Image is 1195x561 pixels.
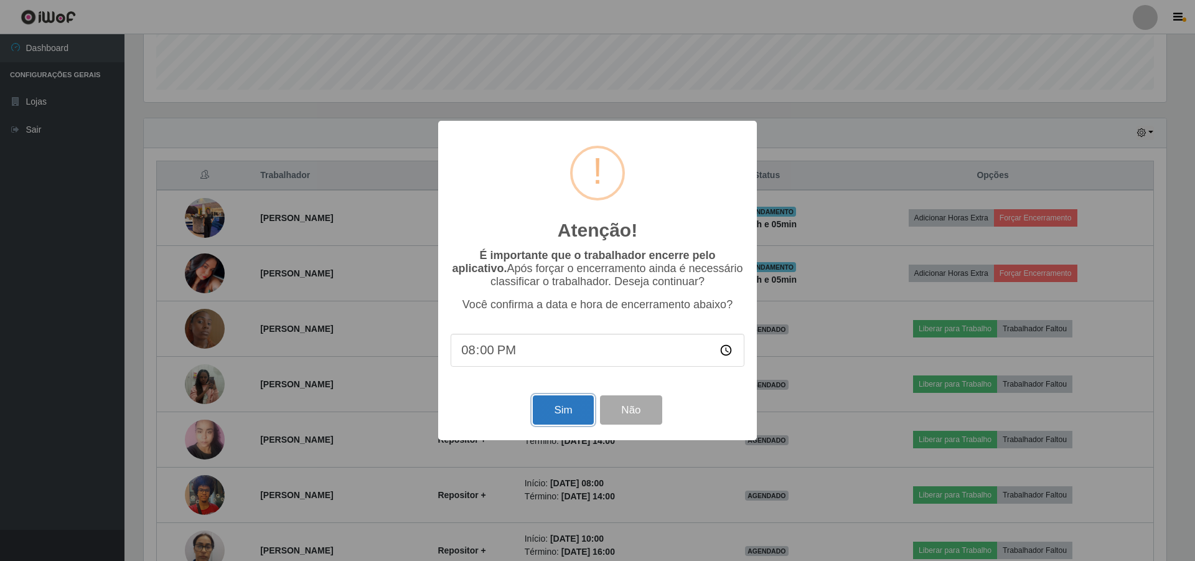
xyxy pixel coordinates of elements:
b: É importante que o trabalhador encerre pelo aplicativo. [452,249,715,275]
h2: Atenção! [558,219,637,242]
p: Após forçar o encerramento ainda é necessário classificar o trabalhador. Deseja continuar? [451,249,744,288]
p: Você confirma a data e hora de encerramento abaixo? [451,298,744,311]
button: Sim [533,395,593,425]
button: Não [600,395,662,425]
